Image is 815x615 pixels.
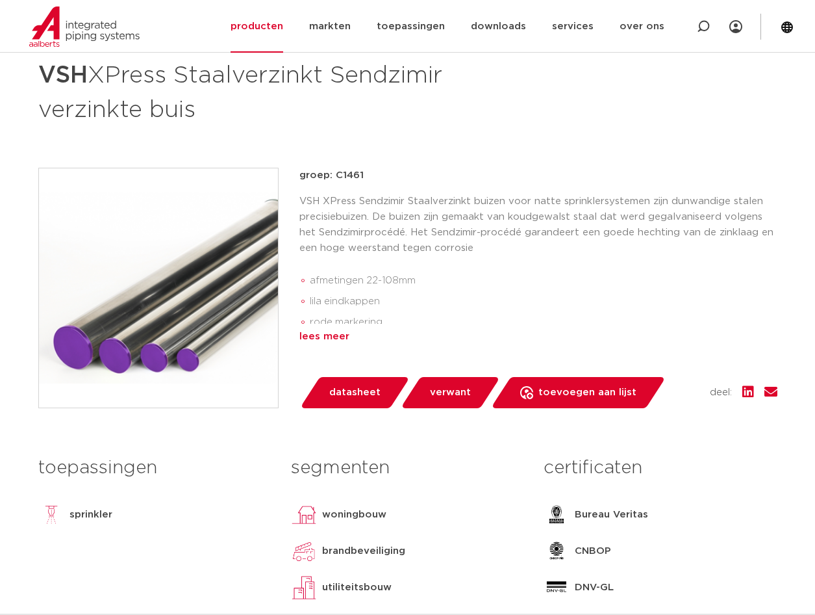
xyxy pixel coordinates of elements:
[291,455,524,481] h3: segmenten
[291,502,317,528] img: woningbouw
[575,507,648,523] p: Bureau Veritas
[400,377,500,408] a: verwant
[322,543,405,559] p: brandbeveiliging
[291,538,317,564] img: brandbeveiliging
[538,382,636,403] span: toevoegen aan lijst
[38,56,526,126] h1: XPress Staalverzinkt Sendzimir verzinkte buis
[544,575,570,601] img: DNV-GL
[544,455,777,481] h3: certificaten
[710,385,732,400] span: deel:
[310,291,777,312] li: lila eindkappen
[69,507,112,523] p: sprinkler
[39,168,278,408] img: Product Image for VSH XPress Staalverzinkt Sendzimir verzinkte buis
[38,502,64,528] img: sprinkler
[299,377,410,408] a: datasheet
[329,382,381,403] span: datasheet
[38,64,88,87] strong: VSH
[310,270,777,291] li: afmetingen 22-108mm
[299,329,777,345] div: lees meer
[310,312,777,333] li: rode markering
[544,502,570,528] img: Bureau Veritas
[575,580,614,595] p: DNV-GL
[575,543,611,559] p: CNBOP
[291,575,317,601] img: utiliteitsbouw
[299,168,777,183] p: groep: C1461
[322,580,392,595] p: utiliteitsbouw
[430,382,471,403] span: verwant
[322,507,386,523] p: woningbouw
[38,455,271,481] h3: toepassingen
[299,194,777,256] p: VSH XPress Sendzimir Staalverzinkt buizen voor natte sprinklersystemen zijn dunwandige stalen pre...
[544,538,570,564] img: CNBOP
